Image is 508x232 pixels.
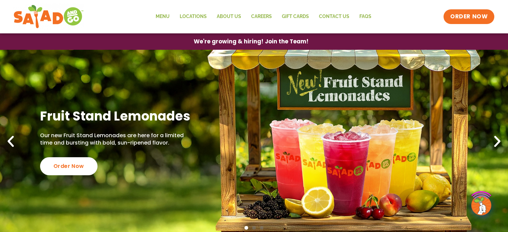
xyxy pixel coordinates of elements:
a: ORDER NOW [444,9,494,24]
span: ORDER NOW [450,13,488,21]
span: Go to slide 3 [260,226,264,230]
a: About Us [212,9,246,24]
div: Order Now [40,157,98,175]
a: Careers [246,9,277,24]
h2: Fruit Stand Lemonades [40,108,194,124]
a: Menu [151,9,175,24]
div: Next slide [490,134,505,149]
span: We're growing & hiring! Join the Team! [194,39,309,44]
p: Our new Fruit Stand Lemonades are here for a limited time and bursting with bold, sun-ripened fla... [40,132,194,147]
span: Go to slide 2 [252,226,256,230]
span: Go to slide 1 [244,226,248,230]
a: GIFT CARDS [277,9,314,24]
a: Locations [175,9,212,24]
img: new-SAG-logo-768×292 [13,3,84,30]
a: FAQs [354,9,376,24]
a: Contact Us [314,9,354,24]
nav: Menu [151,9,376,24]
a: We're growing & hiring! Join the Team! [184,34,319,49]
div: Previous slide [3,134,18,149]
